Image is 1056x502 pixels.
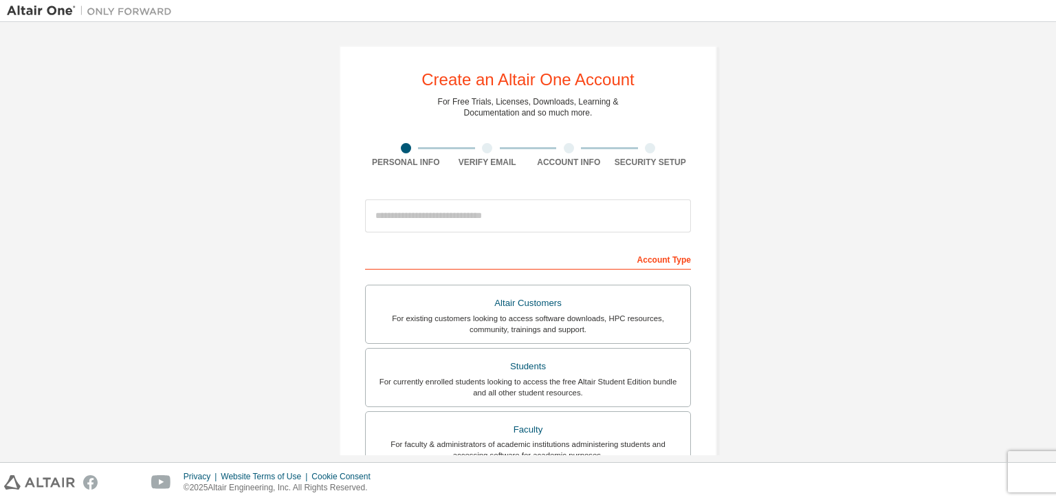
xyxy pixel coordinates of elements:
[151,475,171,490] img: youtube.svg
[374,439,682,461] div: For faculty & administrators of academic institutions administering students and accessing softwa...
[365,248,691,270] div: Account Type
[610,157,692,168] div: Security Setup
[438,96,619,118] div: For Free Trials, Licenses, Downloads, Learning & Documentation and so much more.
[374,294,682,313] div: Altair Customers
[447,157,529,168] div: Verify Email
[221,471,311,482] div: Website Terms of Use
[374,313,682,335] div: For existing customers looking to access software downloads, HPC resources, community, trainings ...
[7,4,179,18] img: Altair One
[311,471,378,482] div: Cookie Consent
[374,420,682,439] div: Faculty
[421,72,635,88] div: Create an Altair One Account
[528,157,610,168] div: Account Info
[4,475,75,490] img: altair_logo.svg
[184,482,379,494] p: © 2025 Altair Engineering, Inc. All Rights Reserved.
[374,357,682,376] div: Students
[365,157,447,168] div: Personal Info
[83,475,98,490] img: facebook.svg
[184,471,221,482] div: Privacy
[374,376,682,398] div: For currently enrolled students looking to access the free Altair Student Edition bundle and all ...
